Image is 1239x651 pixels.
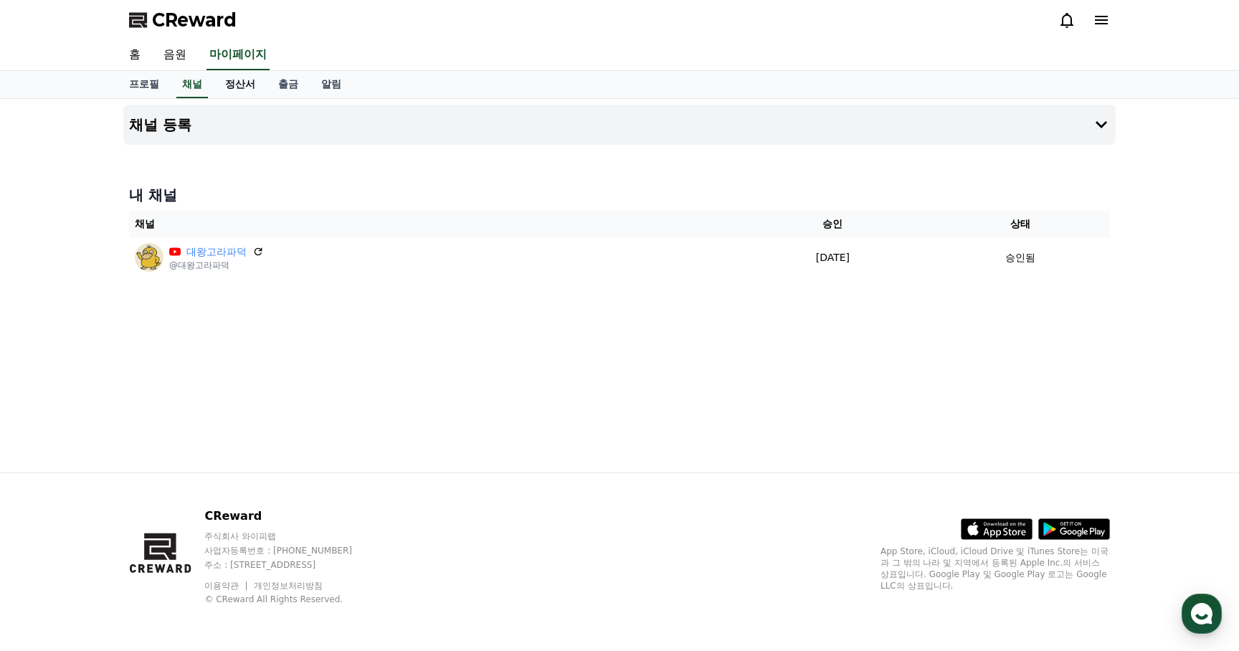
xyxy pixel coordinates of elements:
[735,211,931,237] th: 승인
[204,508,379,525] p: CReward
[118,71,171,98] a: 프로필
[4,455,95,490] a: 홈
[931,211,1110,237] th: 상태
[206,40,270,70] a: 마이페이지
[152,9,237,32] span: CReward
[169,260,264,271] p: @대왕고라파덕
[741,250,925,265] p: [DATE]
[152,40,198,70] a: 음원
[118,40,152,70] a: 홈
[176,71,208,98] a: 채널
[204,594,379,605] p: © CReward All Rights Reserved.
[204,559,379,571] p: 주소 : [STREET_ADDRESS]
[214,71,267,98] a: 정산서
[310,71,353,98] a: 알림
[267,71,310,98] a: 출금
[123,105,1116,145] button: 채널 등록
[185,455,275,490] a: 설정
[135,243,163,272] img: 대왕고라파덕
[880,546,1110,591] p: App Store, iCloud, iCloud Drive 및 iTunes Store는 미국과 그 밖의 나라 및 지역에서 등록된 Apple Inc.의 서비스 상표입니다. Goo...
[1005,250,1035,265] p: 승인됨
[129,9,237,32] a: CReward
[129,117,191,133] h4: 채널 등록
[204,545,379,556] p: 사업자등록번호 : [PHONE_NUMBER]
[204,531,379,542] p: 주식회사 와이피랩
[204,581,250,591] a: 이용약관
[95,455,185,490] a: 대화
[131,477,148,488] span: 대화
[45,476,54,488] span: 홈
[222,476,239,488] span: 설정
[254,581,323,591] a: 개인정보처리방침
[129,211,735,237] th: 채널
[129,185,1110,205] h4: 내 채널
[186,244,247,260] a: 대왕고라파덕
